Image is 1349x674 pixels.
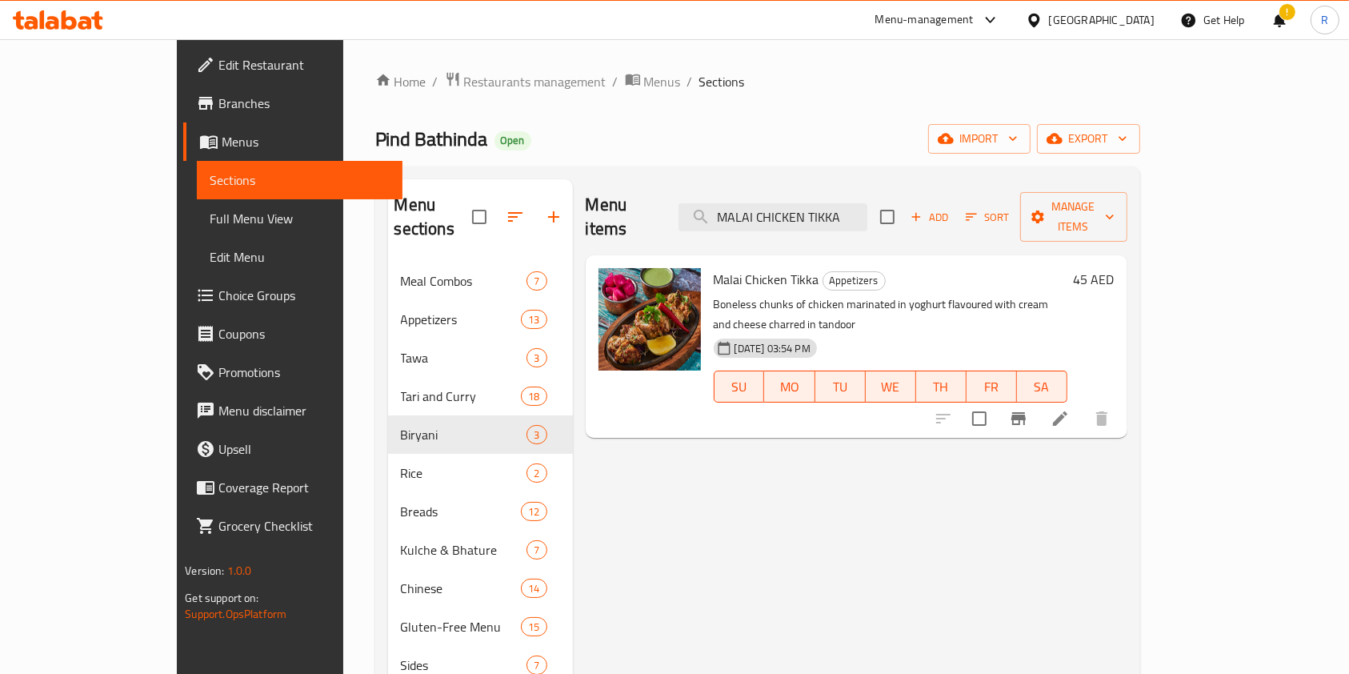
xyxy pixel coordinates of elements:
h6: 45 AED [1074,268,1115,291]
a: Restaurants management [445,71,606,92]
span: 7 [527,274,546,289]
div: Open [494,131,531,150]
span: Menus [644,72,681,91]
div: items [521,617,546,636]
span: Sort items [955,205,1020,230]
div: Breads12 [388,492,573,531]
a: Support.OpsPlatform [185,604,286,624]
div: items [526,348,546,367]
button: MO [764,371,815,403]
span: Add item [904,205,955,230]
span: Get support on: [185,588,258,608]
span: Appetizers [401,310,522,329]
span: MO [771,375,808,399]
div: Kulche & Bhature [401,540,527,560]
span: Meal Combos [401,271,527,291]
span: SA [1023,375,1061,399]
span: Manage items [1033,197,1115,237]
span: 1.0.0 [227,560,252,581]
a: Edit menu item [1051,409,1070,428]
span: Tari and Curry [401,387,522,406]
button: SU [714,371,765,403]
span: Coupons [218,324,390,343]
span: 13 [522,312,546,327]
p: Boneless chunks of chicken marinated in yoghurt flavoured with cream and cheese charred in tandoor [714,295,1067,335]
input: search [679,203,867,231]
span: Menus [222,132,390,151]
div: items [526,463,546,483]
span: 7 [527,658,546,673]
div: Appetizers [823,271,886,291]
span: Coverage Report [218,478,390,497]
span: Appetizers [823,271,885,290]
span: Full Menu View [210,209,390,228]
span: Sections [699,72,745,91]
div: Menu-management [875,10,974,30]
button: TH [916,371,967,403]
span: Tawa [401,348,527,367]
button: TU [815,371,866,403]
button: Manage items [1020,192,1127,242]
span: Breads [401,502,522,521]
a: Edit Restaurant [183,46,402,84]
a: Menus [625,71,681,92]
button: Add [904,205,955,230]
a: Full Menu View [197,199,402,238]
div: items [521,502,546,521]
span: WE [872,375,910,399]
div: items [521,310,546,329]
a: Menu disclaimer [183,391,402,430]
div: Gluten-Free Menu15 [388,608,573,646]
a: Branches [183,84,402,122]
span: export [1050,129,1127,149]
div: Tari and Curry18 [388,377,573,415]
span: Branches [218,94,390,113]
button: delete [1083,399,1121,438]
span: 3 [527,427,546,443]
div: Biryani3 [388,415,573,454]
span: 12 [522,504,546,520]
span: Pind Bathinda [375,121,488,157]
a: Coupons [183,315,402,353]
span: Upsell [218,439,390,459]
div: items [526,425,546,444]
span: Edit Restaurant [218,55,390,74]
span: TU [822,375,859,399]
span: 18 [522,389,546,404]
h2: Menu sections [394,193,472,241]
span: Grocery Checklist [218,516,390,536]
span: Chinese [401,579,522,598]
span: FR [973,375,1011,399]
button: Sort [962,205,1014,230]
button: WE [866,371,916,403]
div: items [526,271,546,291]
button: Branch-specific-item [999,399,1038,438]
a: Menus [183,122,402,161]
div: items [521,387,546,406]
a: Choice Groups [183,276,402,315]
span: import [941,129,1018,149]
span: TH [923,375,960,399]
span: R [1321,11,1328,29]
span: Sort [966,208,1010,227]
span: Version: [185,560,224,581]
a: Sections [197,161,402,199]
div: Appetizers13 [388,300,573,339]
li: / [687,72,693,91]
a: Promotions [183,353,402,391]
div: items [521,579,546,598]
div: Rice2 [388,454,573,492]
span: 14 [522,581,546,596]
li: / [613,72,618,91]
span: Menu disclaimer [218,401,390,420]
button: import [928,124,1031,154]
div: Biryani [401,425,527,444]
button: SA [1017,371,1067,403]
span: Rice [401,463,527,483]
